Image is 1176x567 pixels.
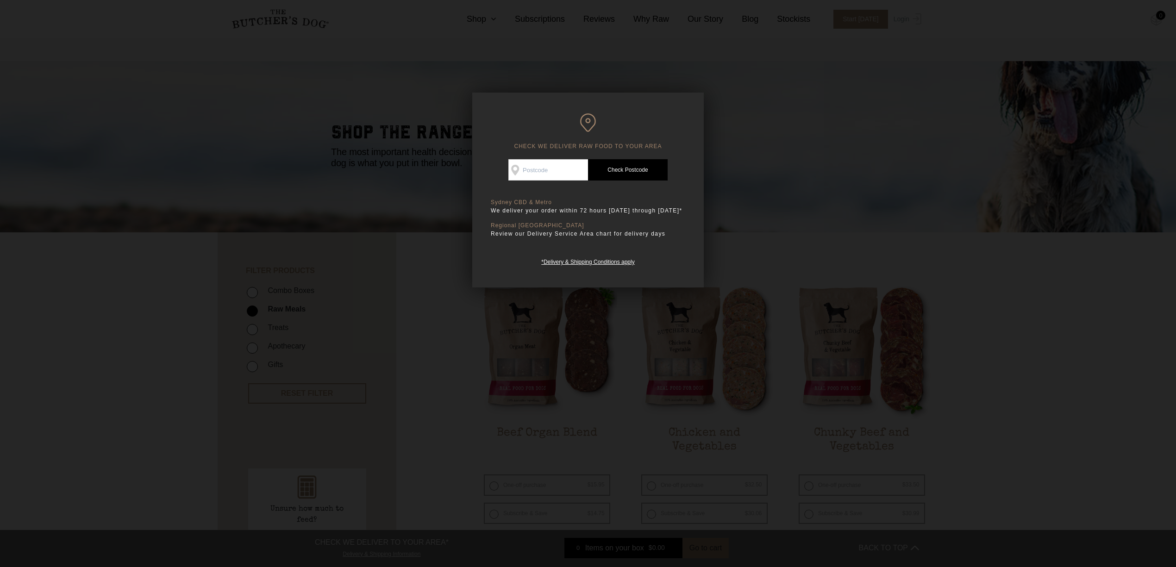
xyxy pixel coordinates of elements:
a: *Delivery & Shipping Conditions apply [541,256,634,265]
p: Sydney CBD & Metro [491,199,685,206]
p: Regional [GEOGRAPHIC_DATA] [491,222,685,229]
h6: CHECK WE DELIVER RAW FOOD TO YOUR AREA [491,113,685,150]
a: Check Postcode [588,159,668,181]
p: Review our Delivery Service Area chart for delivery days [491,229,685,238]
p: We deliver your order within 72 hours [DATE] through [DATE]* [491,206,685,215]
input: Postcode [508,159,588,181]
